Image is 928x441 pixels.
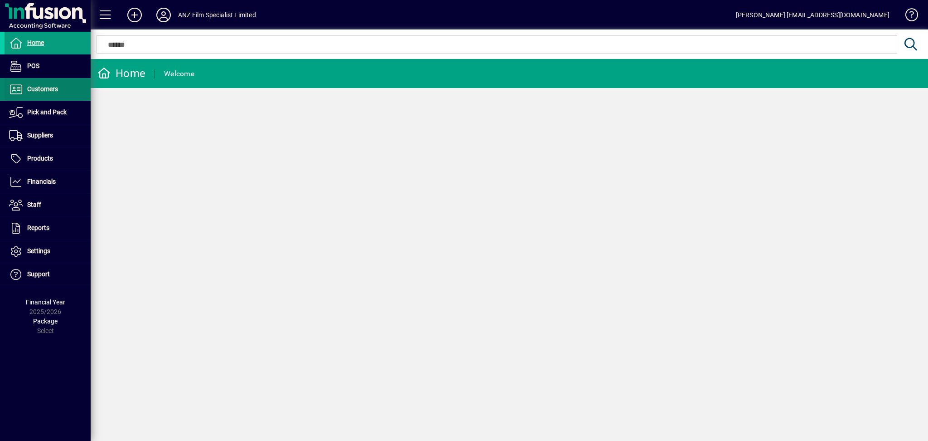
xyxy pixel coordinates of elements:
a: Products [5,147,91,170]
div: ANZ Film Specialist Limited [178,8,256,22]
span: POS [27,62,39,69]
a: Customers [5,78,91,101]
span: Settings [27,247,50,255]
span: Home [27,39,44,46]
a: Suppliers [5,124,91,147]
div: [PERSON_NAME] [EMAIL_ADDRESS][DOMAIN_NAME] [736,8,889,22]
span: Support [27,270,50,278]
button: Profile [149,7,178,23]
span: Reports [27,224,49,231]
span: Package [33,318,58,325]
a: Knowledge Base [899,2,917,31]
span: Products [27,155,53,162]
span: Suppliers [27,132,53,139]
div: Welcome [164,67,194,81]
span: Pick and Pack [27,108,67,116]
a: Financials [5,171,91,193]
a: Pick and Pack [5,101,91,124]
span: Staff [27,201,41,208]
span: Financial Year [26,299,65,306]
a: Settings [5,240,91,263]
a: Reports [5,217,91,240]
button: Add [120,7,149,23]
span: Financials [27,178,56,185]
a: POS [5,55,91,78]
span: Customers [27,85,58,93]
a: Support [5,263,91,286]
a: Staff [5,194,91,216]
div: Home [97,66,145,81]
